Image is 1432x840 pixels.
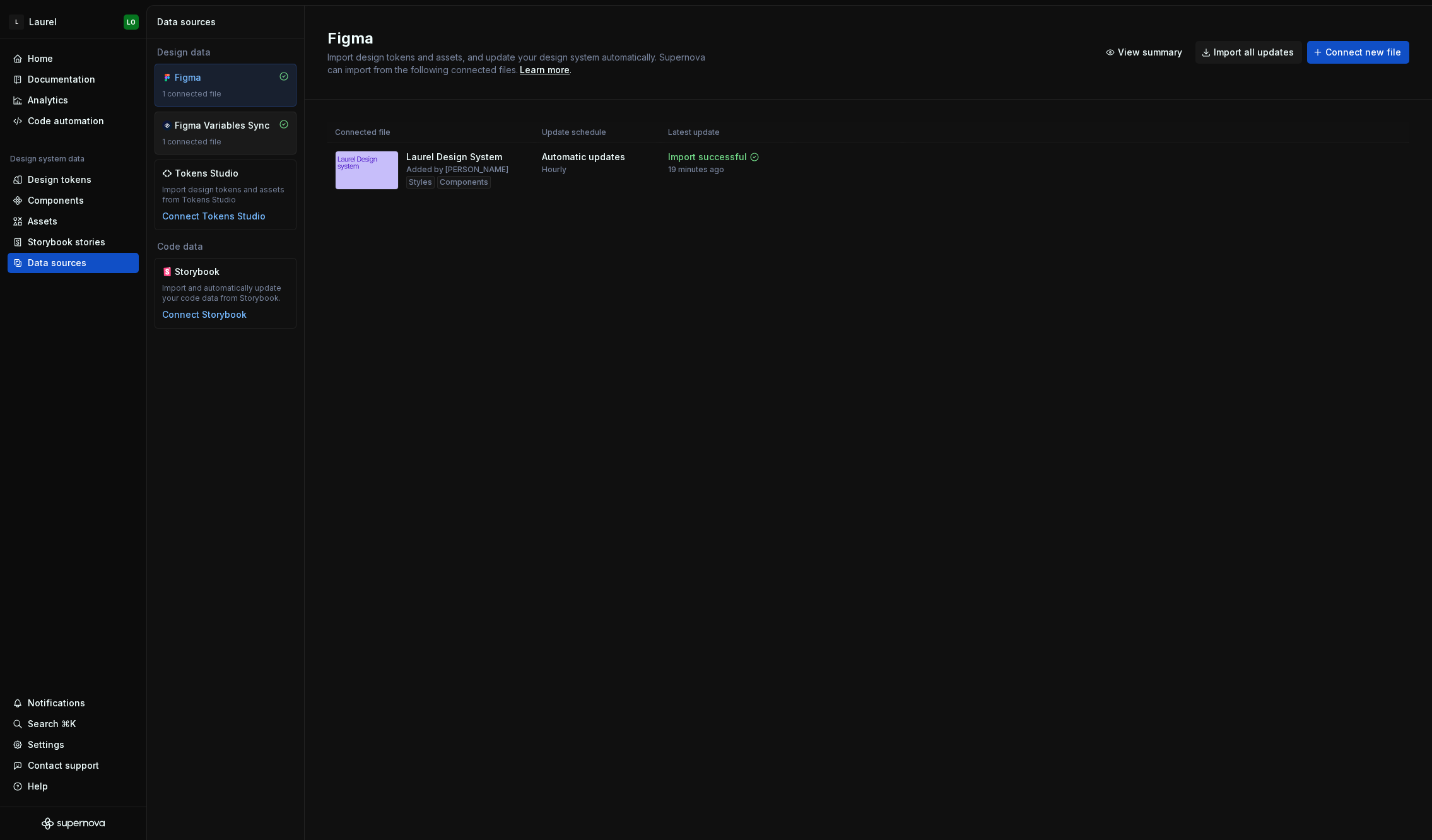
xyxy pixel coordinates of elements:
button: Contact support [8,755,139,776]
div: Code data [155,240,296,253]
div: Styles [406,176,435,189]
span: View summary [1118,46,1182,59]
a: Tokens StudioImport design tokens and assets from Tokens StudioConnect Tokens Studio [155,160,296,230]
div: Import and automatically update your code data from Storybook. [162,283,289,303]
button: Connect Tokens Studio [162,210,266,223]
div: Figma [175,71,235,84]
div: Search ⌘K [28,718,76,730]
span: Connect new file [1325,46,1401,59]
a: Analytics [8,90,139,110]
h2: Figma [327,28,1084,49]
a: Documentation [8,69,139,90]
div: Components [437,176,491,189]
a: Code automation [8,111,139,131]
a: Figma Variables Sync1 connected file [155,112,296,155]
button: Connect new file [1307,41,1409,64]
a: Storybook stories [8,232,139,252]
button: Import all updates [1195,41,1302,64]
div: LO [127,17,136,27]
div: Assets [28,215,57,228]
div: Data sources [157,16,299,28]
a: Components [8,190,139,211]
div: 19 minutes ago [668,165,724,175]
div: Components [28,194,84,207]
div: L [9,15,24,30]
div: Analytics [28,94,68,107]
button: Notifications [8,693,139,713]
div: Notifications [28,697,85,709]
div: Documentation [28,73,95,86]
div: 1 connected file [162,89,289,99]
a: Assets [8,211,139,231]
div: Import design tokens and assets from Tokens Studio [162,185,289,205]
div: Laurel [29,16,57,28]
button: LLaurelLO [3,8,144,35]
a: Home [8,49,139,69]
span: Import design tokens and assets, and update your design system automatically. Supernova can impor... [327,52,708,75]
div: Design tokens [28,173,91,186]
div: Storybook [175,265,235,278]
div: Code automation [28,115,104,127]
div: Settings [28,738,64,751]
button: Connect Storybook [162,308,247,321]
div: Added by [PERSON_NAME] [406,165,508,175]
a: Settings [8,735,139,755]
a: Figma1 connected file [155,64,296,107]
button: View summary [1100,41,1190,64]
div: Design system data [10,154,85,164]
span: . [518,66,572,75]
div: Storybook stories [28,236,105,248]
div: Data sources [28,257,86,269]
a: Learn more [520,64,570,76]
div: Hourly [542,165,566,175]
th: Update schedule [534,122,660,143]
button: Search ⌘K [8,714,139,734]
svg: Supernova Logo [42,817,105,830]
div: Import successful [668,151,747,163]
div: 1 connected file [162,137,289,147]
span: Import all updates [1214,46,1294,59]
div: Design data [155,46,296,59]
button: Help [8,776,139,796]
th: Latest update [660,122,792,143]
div: Laurel Design System [406,151,502,163]
a: Data sources [8,253,139,273]
a: Design tokens [8,170,139,190]
div: Home [28,52,53,65]
div: Automatic updates [542,151,625,163]
div: Figma Variables Sync [175,119,269,132]
div: Help [28,780,48,793]
div: Contact support [28,759,99,772]
th: Connected file [327,122,534,143]
a: StorybookImport and automatically update your code data from Storybook.Connect Storybook [155,258,296,329]
div: Tokens Studio [175,167,238,180]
